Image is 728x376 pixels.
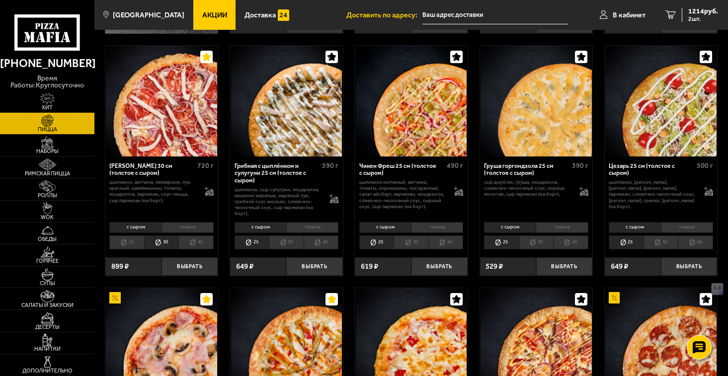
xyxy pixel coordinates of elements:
[572,161,588,170] span: 390 г
[428,235,464,249] li: 40
[411,257,468,276] button: Выбрать
[109,162,195,177] div: [PERSON_NAME] 30 см (толстое с сыром)
[411,222,463,233] li: тонкое
[236,263,253,270] span: 649 ₽
[106,46,217,157] img: Петровская 30 см (толстое с сыром)
[609,222,660,233] li: с сыром
[359,162,445,177] div: Чикен Фреш 25 см (толстое с сыром)
[322,161,338,170] span: 590 г
[235,162,320,184] div: Грибная с цыплёнком и сулугуни 25 см (толстое с сыром)
[605,46,717,157] img: Цезарь 25 см (толстое с сыром)
[244,11,276,19] span: Доставка
[609,162,694,177] div: Цезарь 25 см (толстое с сыром)
[197,161,214,170] span: 720 г
[359,179,447,210] p: цыпленок копченый, ветчина, томаты, корнишоны, лук красный, салат айсберг, пармезан, моцарелла, с...
[286,257,342,276] button: Выбрать
[609,292,620,303] img: Акционный
[394,235,428,249] li: 30
[178,235,214,249] li: 40
[109,222,161,233] li: с сыром
[359,222,411,233] li: с сыром
[111,263,129,270] span: 899 ₽
[536,222,588,233] li: тонкое
[609,179,696,210] p: цыпленок, [PERSON_NAME], [PERSON_NAME], [PERSON_NAME], пармезан, сливочно-чесночный соус, [PERSON...
[613,11,646,19] span: В кабинет
[346,11,422,19] span: Доставить по адресу:
[202,11,227,19] span: Акции
[484,235,519,249] li: 25
[278,9,289,21] img: 15daf4d41897b9f0e9f617042186c801.svg
[269,235,304,249] li: 30
[359,235,394,249] li: 25
[113,11,184,19] span: [GEOGRAPHIC_DATA]
[235,235,269,249] li: 25
[231,46,342,157] img: Грибная с цыплёнком и сулугуни 25 см (толстое с сыром)
[422,6,568,24] span: Санкт-Петербург, улица Осипенко 3 , подъезд 1
[480,46,592,157] a: Груша горгондзола 25 см (толстое с сыром)
[109,179,197,204] p: цыпленок, ветчина, пепперони, лук красный, шампиньоны, томаты, моцарелла, пармезан, соус-пицца, с...
[481,46,592,157] img: Груша горгондзола 25 см (толстое с сыром)
[361,263,378,270] span: 619 ₽
[609,235,644,249] li: 25
[697,161,713,170] span: 500 г
[422,6,568,24] input: Ваш адрес доставки
[162,222,214,233] li: тонкое
[484,162,569,177] div: Груша горгондзола 25 см (толстое с сыром)
[484,179,571,198] p: сыр дорблю, груша, моцарелла, сливочно-чесночный соус, корица молотая, сыр пармезан (на борт).
[235,222,286,233] li: с сыром
[661,222,713,233] li: тонкое
[105,46,218,157] a: Петровская 30 см (толстое с сыром)
[519,235,554,249] li: 30
[661,257,717,276] button: Выбрать
[688,8,718,15] span: 1214 руб.
[688,16,718,22] span: 2 шт.
[109,235,144,249] li: 25
[144,235,179,249] li: 30
[553,235,588,249] li: 40
[235,187,322,217] p: цыпленок, сыр сулугуни, моцарелла, вешенки жареные, жареный лук, грибной соус Жюльен, сливочно-че...
[304,235,339,249] li: 40
[644,235,678,249] li: 30
[485,263,503,270] span: 529 ₽
[162,257,218,276] button: Выбрать
[611,263,628,270] span: 649 ₽
[286,222,338,233] li: тонкое
[356,46,467,157] img: Чикен Фреш 25 см (толстое с сыром)
[109,292,121,303] img: Акционный
[447,161,463,170] span: 490 г
[230,46,342,157] a: Грибная с цыплёнком и сулугуни 25 см (толстое с сыром)
[355,46,467,157] a: Чикен Фреш 25 см (толстое с сыром)
[678,235,713,249] li: 40
[484,222,536,233] li: с сыром
[536,257,592,276] button: Выбрать
[605,46,717,157] a: Цезарь 25 см (толстое с сыром)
